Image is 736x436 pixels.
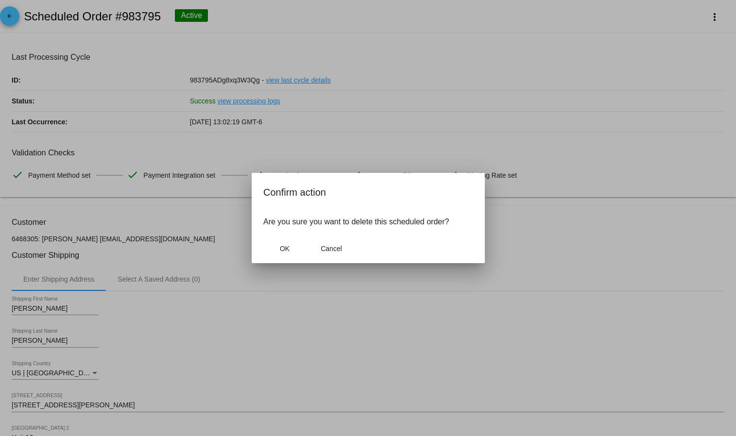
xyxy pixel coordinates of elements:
[263,240,306,257] button: Close dialog
[310,240,353,257] button: Close dialog
[263,218,473,226] p: Are you sure you want to delete this scheduled order?
[321,245,342,252] span: Cancel
[263,184,473,200] h2: Confirm action
[279,245,289,252] span: OK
